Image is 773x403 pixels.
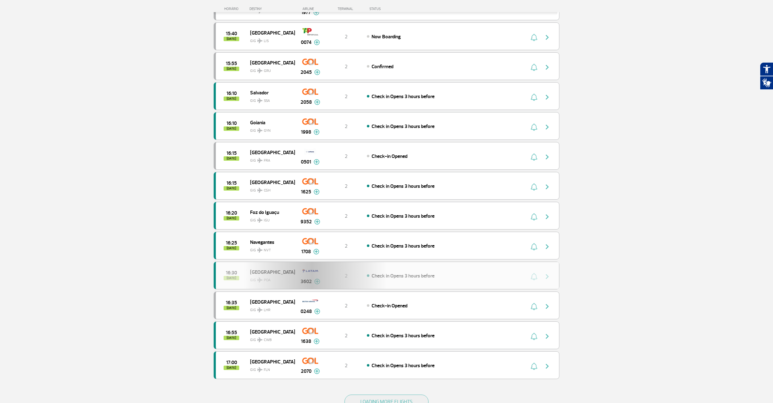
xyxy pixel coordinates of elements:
[250,304,290,313] span: GIG
[224,37,239,41] span: [DATE]
[760,76,773,90] button: Abrir tradutor de língua de sinais.
[224,216,239,220] span: [DATE]
[314,339,320,344] img: mais-info-painel-voo.svg
[264,38,269,44] span: LIS
[226,330,237,335] span: 2025-10-01 16:55:00
[250,214,290,223] span: GIG
[531,213,537,220] img: sino-painel-voo.svg
[226,181,237,185] span: 2025-10-01 16:15:00
[531,243,537,250] img: sino-painel-voo.svg
[543,123,551,131] img: seta-direita-painel-voo.svg
[372,213,434,219] span: Check in Opens 3 hours before
[345,333,348,339] span: 2
[226,121,237,126] span: 2025-10-01 16:10:00
[345,363,348,369] span: 2
[345,213,348,219] span: 2
[250,244,290,253] span: GIG
[224,97,239,101] span: [DATE]
[543,64,551,71] img: seta-direita-painel-voo.svg
[257,128,263,133] img: destiny_airplane.svg
[216,7,249,11] div: HORÁRIO
[531,64,537,71] img: sino-painel-voo.svg
[345,153,348,159] span: 2
[760,62,773,76] button: Abrir recursos assistivos.
[250,238,290,246] span: Navegantes
[531,93,537,101] img: sino-painel-voo.svg
[226,31,237,36] span: 2025-10-01 15:40:00
[543,153,551,161] img: seta-direita-painel-voo.svg
[250,65,290,74] span: GIG
[257,188,263,193] img: destiny_airplane.svg
[372,303,407,309] span: Check-in Opened
[224,246,239,250] span: [DATE]
[372,93,434,100] span: Check in Opens 3 hours before
[372,64,393,70] span: Confirmed
[250,184,290,193] span: GIG
[301,158,311,166] span: 0501
[760,62,773,90] div: Plugin de acessibilidade da Hand Talk.
[314,69,320,75] img: mais-info-painel-voo.svg
[531,363,537,370] img: sino-painel-voo.svg
[257,38,263,43] img: destiny_airplane.svg
[257,158,263,163] img: destiny_airplane.svg
[250,29,290,37] span: [GEOGRAPHIC_DATA]
[257,98,263,103] img: destiny_airplane.svg
[313,249,319,254] img: mais-info-painel-voo.svg
[250,334,290,343] span: GIG
[224,186,239,191] span: [DATE]
[257,307,263,312] img: destiny_airplane.svg
[314,309,320,314] img: mais-info-painel-voo.svg
[264,158,270,164] span: FRA
[264,248,271,253] span: NVT
[314,368,320,374] img: mais-info-painel-voo.svg
[543,183,551,191] img: seta-direita-painel-voo.svg
[250,35,290,44] span: GIG
[250,59,290,67] span: [GEOGRAPHIC_DATA]
[250,95,290,104] span: GIG
[249,7,295,11] div: DESTINY
[314,40,320,45] img: mais-info-painel-voo.svg
[345,303,348,309] span: 2
[250,298,290,306] span: [GEOGRAPHIC_DATA]
[226,301,237,305] span: 2025-10-01 16:35:00
[250,154,290,164] span: GIG
[345,93,348,100] span: 2
[264,218,270,223] span: IGU
[250,118,290,126] span: Goiania
[250,178,290,186] span: [GEOGRAPHIC_DATA]
[257,367,263,372] img: destiny_airplane.svg
[314,99,320,105] img: mais-info-painel-voo.svg
[301,69,312,76] span: 2045
[531,123,537,131] img: sino-painel-voo.svg
[226,241,237,245] span: 2025-10-01 16:25:00
[372,153,407,159] span: Check-in Opened
[250,88,290,97] span: Salvador
[314,189,320,195] img: mais-info-painel-voo.svg
[257,68,263,73] img: destiny_airplane.svg
[250,328,290,336] span: [GEOGRAPHIC_DATA]
[345,34,348,40] span: 2
[543,303,551,310] img: seta-direita-painel-voo.svg
[314,129,320,135] img: mais-info-painel-voo.svg
[372,363,434,369] span: Check in Opens 3 hours before
[224,336,239,340] span: [DATE]
[301,248,311,255] span: 1708
[226,61,237,66] span: 2025-10-01 15:55:00
[372,123,434,130] span: Check in Opens 3 hours before
[264,128,271,134] span: GYN
[257,218,263,223] img: destiny_airplane.svg
[314,159,320,165] img: mais-info-painel-voo.svg
[224,366,239,370] span: [DATE]
[372,243,434,249] span: Check in Opens 3 hours before
[301,308,312,315] span: 0248
[301,39,311,46] span: 0074
[224,156,239,161] span: [DATE]
[264,98,270,104] span: SSA
[372,34,401,40] span: Now Boarding
[543,363,551,370] img: seta-direita-painel-voo.svg
[531,303,537,310] img: sino-painel-voo.svg
[531,153,537,161] img: sino-painel-voo.svg
[264,188,271,193] span: CGH
[531,183,537,191] img: sino-painel-voo.svg
[345,64,348,70] span: 2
